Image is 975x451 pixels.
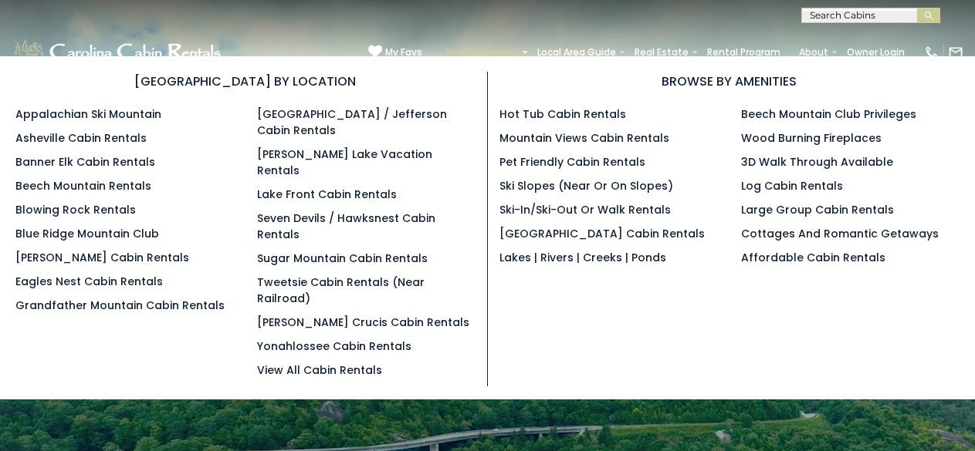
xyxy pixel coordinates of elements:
a: Hot Tub Cabin Rentals [499,106,626,122]
a: Seven Devils / Hawksnest Cabin Rentals [257,210,435,242]
a: Wood Burning Fireplaces [741,130,882,146]
a: Blowing Rock Rentals [15,202,136,217]
a: Eagles Nest Cabin Rentals [15,274,163,289]
a: Large Group Cabin Rentals [741,202,894,217]
a: Ski Slopes (Near or On Slopes) [499,178,673,194]
a: Yonahlossee Cabin Rentals [257,338,411,354]
span: My Favs [385,45,422,59]
a: [GEOGRAPHIC_DATA] Cabin Rentals [499,226,705,241]
a: [PERSON_NAME] Crucis Cabin Rentals [257,315,469,330]
a: Cottages and Romantic Getaways [741,226,939,241]
a: Asheville Cabin Rentals [15,130,147,146]
h3: [GEOGRAPHIC_DATA] BY LOCATION [15,72,476,91]
a: [PERSON_NAME] Lake Vacation Rentals [257,146,432,178]
a: Mountain Views Cabin Rentals [499,130,669,146]
a: [GEOGRAPHIC_DATA] / Jefferson Cabin Rentals [257,106,447,138]
a: Browse Rentals [438,42,526,63]
a: Lakes | Rivers | Creeks | Ponds [499,250,666,265]
a: Local Area Guide [530,42,624,63]
a: Beech Mountain Club Privileges [741,106,916,122]
a: Rental Program [699,42,788,63]
a: [PERSON_NAME] Cabin Rentals [15,250,189,265]
a: 3D Walk Through Available [741,154,893,170]
a: Sugar Mountain Cabin Rentals [257,251,428,266]
a: About [791,42,836,63]
a: Banner Elk Cabin Rentals [15,154,155,170]
a: Grandfather Mountain Cabin Rentals [15,298,225,313]
a: My Favs [368,45,422,60]
a: Beech Mountain Rentals [15,178,151,194]
img: mail-regular-white.png [948,45,963,60]
a: Lake Front Cabin Rentals [257,187,397,202]
img: phone-regular-white.png [924,45,939,60]
a: Owner Login [839,42,912,63]
a: Ski-in/Ski-Out or Walk Rentals [499,202,671,217]
a: Blue Ridge Mountain Club [15,226,159,241]
h3: BROWSE BY AMENITIES [499,72,960,91]
a: Log Cabin Rentals [741,178,843,194]
a: Affordable Cabin Rentals [741,250,885,265]
a: Appalachian Ski Mountain [15,106,161,122]
a: Tweetsie Cabin Rentals (Near Railroad) [257,274,425,306]
img: White-1-1-2.png [12,37,225,68]
a: View All Cabin Rentals [257,362,382,378]
a: Pet Friendly Cabin Rentals [499,154,645,170]
a: Real Estate [627,42,696,63]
